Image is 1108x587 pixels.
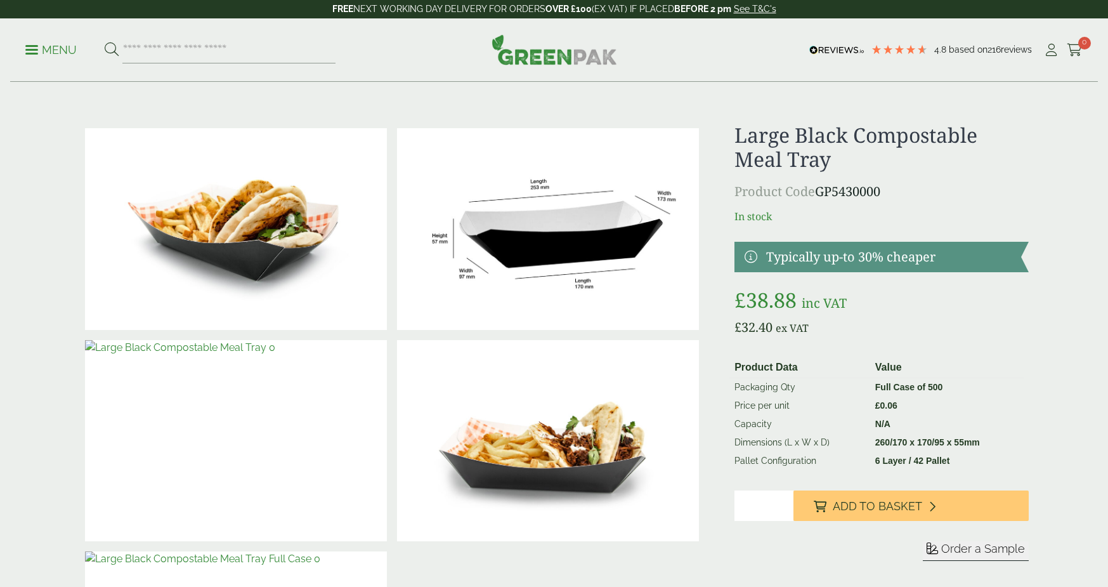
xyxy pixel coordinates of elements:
th: Value [870,357,1024,378]
bdi: 32.40 [734,319,772,336]
span: £ [875,400,880,411]
span: £ [734,319,741,336]
i: My Account [1043,44,1059,56]
div: 4.79 Stars [871,44,928,55]
span: reviews [1001,44,1032,55]
td: Dimensions (L x W x D) [729,433,870,452]
a: See T&C's [734,4,776,14]
span: Based on [949,44,987,55]
strong: OVER £100 [545,4,592,14]
span: 0 [1078,37,1091,49]
p: In stock [734,209,1028,224]
button: Order a Sample [923,541,1029,561]
span: £ [734,286,746,313]
i: Cart [1067,44,1083,56]
img: IMG_5680 [397,340,699,542]
td: Capacity [729,415,870,433]
strong: FREE [332,4,353,14]
img: IMG_5692 [85,128,387,330]
img: Large Black Compostable Meal Tray 0 [85,340,387,542]
td: Packaging Qty [729,378,870,397]
strong: BEFORE 2 pm [674,4,731,14]
a: 0 [1067,41,1083,60]
button: Add to Basket [793,491,1029,521]
img: GreenPak Supplies [492,34,617,65]
span: 216 [987,44,1001,55]
p: GP5430000 [734,182,1028,201]
bdi: 0.06 [875,400,897,411]
h1: Large Black Compostable Meal Tray [734,123,1028,172]
strong: 6 Layer / 42 Pallet [875,456,950,466]
td: Pallet Configuration [729,452,870,470]
span: Order a Sample [941,542,1025,555]
span: Product Code [734,183,815,200]
strong: 260/170 x 170/95 x 55mm [875,437,980,447]
span: Add to Basket [833,499,922,513]
th: Product Data [729,357,870,378]
a: Menu [25,43,77,55]
strong: N/A [875,419,890,429]
p: Menu [25,43,77,58]
td: Price per unit [729,397,870,415]
bdi: 38.88 [734,286,797,313]
span: ex VAT [776,321,809,335]
img: REVIEWS.io [809,46,864,55]
span: 4.8 [934,44,949,55]
img: MealTray_lgBlack [397,128,699,330]
span: inc VAT [802,294,847,312]
strong: Full Case of 500 [875,382,943,392]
